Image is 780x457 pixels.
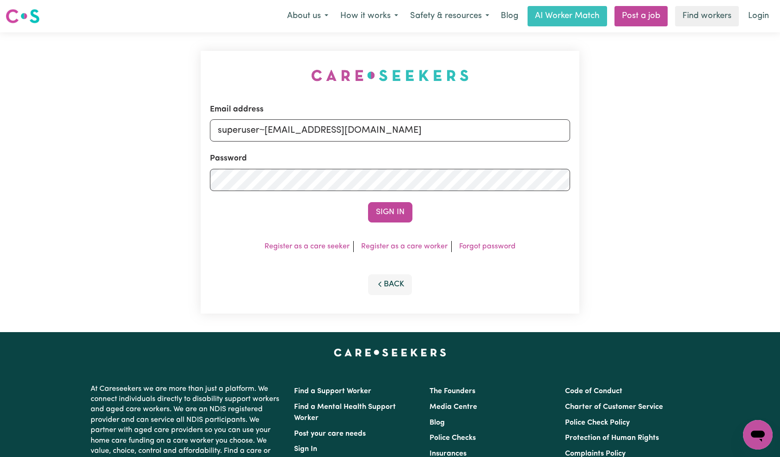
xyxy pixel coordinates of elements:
[210,119,571,142] input: Email address
[294,430,366,438] a: Post your care needs
[404,6,495,26] button: Safety & resources
[495,6,524,26] a: Blog
[614,6,668,26] a: Post a job
[281,6,334,26] button: About us
[430,403,477,411] a: Media Centre
[6,6,40,27] a: Careseekers logo
[743,6,774,26] a: Login
[528,6,607,26] a: AI Worker Match
[334,349,446,356] a: Careseekers home page
[334,6,404,26] button: How it works
[294,445,317,453] a: Sign In
[361,243,448,250] a: Register as a care worker
[368,274,412,295] button: Back
[430,388,475,395] a: The Founders
[565,403,663,411] a: Charter of Customer Service
[264,243,350,250] a: Register as a care seeker
[430,434,476,442] a: Police Checks
[565,419,630,426] a: Police Check Policy
[675,6,739,26] a: Find workers
[6,8,40,25] img: Careseekers logo
[294,403,396,422] a: Find a Mental Health Support Worker
[565,388,622,395] a: Code of Conduct
[565,434,659,442] a: Protection of Human Rights
[459,243,516,250] a: Forgot password
[743,420,773,450] iframe: Button to launch messaging window
[210,104,264,116] label: Email address
[210,153,247,165] label: Password
[430,419,445,426] a: Blog
[368,202,412,222] button: Sign In
[294,388,371,395] a: Find a Support Worker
